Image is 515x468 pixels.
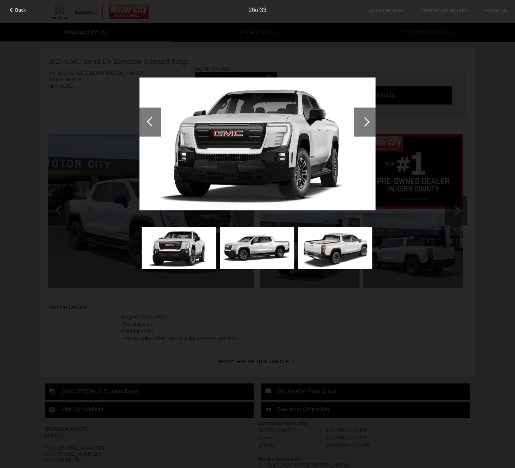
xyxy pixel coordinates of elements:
img: 0efab6b14343b9f699532fcb4da9fbf0.jpg [142,227,216,269]
span: 26 [249,7,255,13]
span: Back [15,7,26,13]
span: 33 [260,7,267,13]
img: 433446c58bffb5b1ee951408a5ab89e3.jpg [298,227,372,269]
img: af7d6ea6ea0ae1c4a65ba48d5dfb0366.jpg [220,227,294,269]
a: Credit Approved [420,8,469,13]
a: Appointment [369,8,406,13]
a: Trade-In [483,8,508,13]
img: 0efab6b14343b9f699532fcb4da9fbf0.jpg [139,78,376,210]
